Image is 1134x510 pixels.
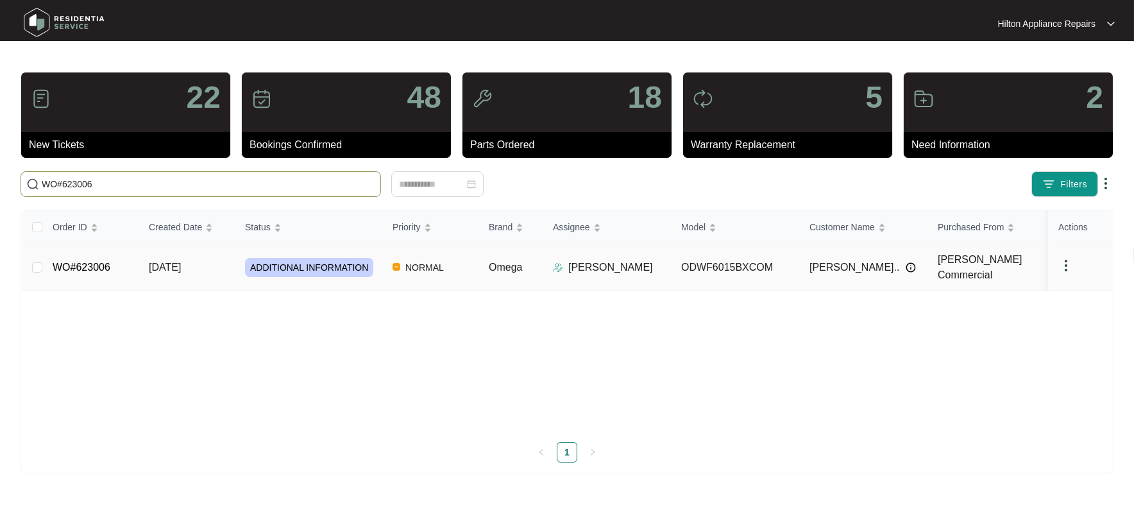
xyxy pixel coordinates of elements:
td: ODWF6015BXCOM [671,244,799,291]
a: 1 [557,443,577,462]
span: ADDITIONAL INFORMATION [245,258,373,277]
th: Status [235,210,382,244]
p: Hilton Appliance Repairs [997,17,1096,30]
img: dropdown arrow [1058,258,1074,273]
p: 5 [865,82,883,113]
th: Actions [1048,210,1112,244]
img: residentia service logo [19,3,109,42]
img: dropdown arrow [1107,21,1115,27]
button: filter iconFilters [1031,171,1098,197]
input: Search by Order Id, Assignee Name, Customer Name, Brand and Model [42,177,375,191]
span: Brand [489,220,512,234]
span: [PERSON_NAME] Commercial [938,254,1022,280]
th: Brand [478,210,543,244]
p: Parts Ordered [470,137,672,153]
span: Status [245,220,271,234]
img: dropdown arrow [1098,176,1113,191]
th: Order ID [42,210,139,244]
span: Customer Name [809,220,875,234]
li: Previous Page [531,442,552,463]
span: [DATE] [149,262,181,273]
a: WO#623006 [53,262,110,273]
img: Info icon [906,262,916,273]
span: Purchased From [938,220,1004,234]
span: right [589,448,597,456]
img: icon [693,89,713,109]
img: icon [251,89,272,109]
p: 18 [628,82,662,113]
th: Model [671,210,799,244]
th: Priority [382,210,478,244]
img: icon [913,89,934,109]
span: left [537,448,545,456]
img: filter icon [1042,178,1055,191]
th: Assignee [543,210,671,244]
p: 22 [187,82,221,113]
p: 48 [407,82,441,113]
img: icon [31,89,51,109]
span: [PERSON_NAME].. [809,260,899,275]
span: Omega [489,262,522,273]
span: Created Date [149,220,202,234]
span: Order ID [53,220,87,234]
button: left [531,442,552,463]
th: Created Date [139,210,235,244]
th: Purchased From [927,210,1056,244]
p: [PERSON_NAME] [568,260,653,275]
img: search-icon [26,178,39,191]
img: Assigner Icon [553,262,563,273]
span: Model [681,220,706,234]
button: right [582,442,603,463]
li: 1 [557,442,577,463]
span: Filters [1060,178,1087,191]
img: Vercel Logo [393,263,400,271]
li: Next Page [582,442,603,463]
p: 2 [1086,82,1103,113]
p: Warranty Replacement [691,137,892,153]
img: icon [472,89,493,109]
p: Need Information [911,137,1113,153]
th: Customer Name [799,210,927,244]
span: Priority [393,220,421,234]
span: NORMAL [400,260,449,275]
span: Assignee [553,220,590,234]
p: New Tickets [29,137,230,153]
p: Bookings Confirmed [250,137,451,153]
